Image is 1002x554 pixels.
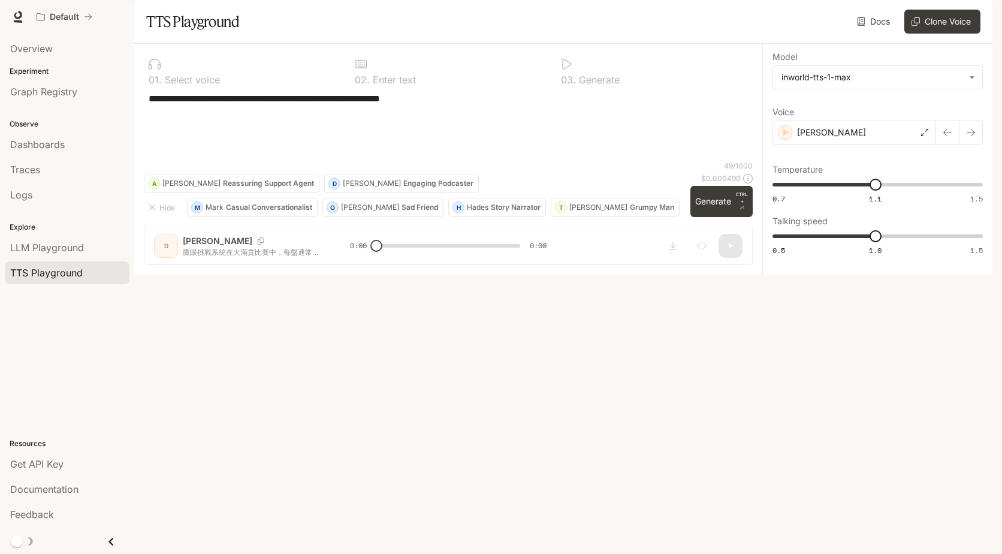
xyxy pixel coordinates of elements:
button: HHadesStory Narrator [448,198,546,217]
p: Select voice [162,75,220,85]
div: inworld-tts-1-max [773,66,982,89]
button: MMarkCasual Conversationalist [187,198,318,217]
a: Docs [855,10,895,34]
p: Model [772,53,797,61]
div: A [149,174,159,193]
span: 1.5 [970,194,983,204]
p: Reassuring Support Agent [223,180,314,187]
button: All workspaces [31,5,98,29]
div: H [453,198,464,217]
div: M [192,198,203,217]
p: Sad Friend [402,204,438,211]
div: D [329,174,340,193]
h1: TTS Playground [146,10,239,34]
p: [PERSON_NAME] [569,204,627,211]
p: [PERSON_NAME] [341,204,399,211]
button: Clone Voice [904,10,980,34]
p: Enter text [370,75,416,85]
div: T [556,198,566,217]
p: Story Narrator [491,204,541,211]
p: 0 3 . [561,75,576,85]
span: 1.5 [970,245,983,255]
p: Casual Conversationalist [226,204,312,211]
p: Engaging Podcaster [403,180,473,187]
div: inworld-tts-1-max [781,71,963,83]
p: Temperature [772,165,823,174]
p: [PERSON_NAME] [343,180,401,187]
p: Talking speed [772,217,828,225]
p: Generate [576,75,620,85]
button: O[PERSON_NAME]Sad Friend [322,198,443,217]
span: 1.1 [869,194,882,204]
p: Grumpy Man [630,204,674,211]
span: 0.5 [772,245,785,255]
p: Voice [772,108,794,116]
p: 0 2 . [355,75,370,85]
p: 0 1 . [149,75,162,85]
button: A[PERSON_NAME]Reassuring Support Agent [144,174,319,193]
span: 0.7 [772,194,785,204]
div: O [327,198,338,217]
button: T[PERSON_NAME]Grumpy Man [551,198,680,217]
button: GenerateCTRL +⏎ [690,186,753,217]
p: Default [50,12,79,22]
p: CTRL + [736,191,748,205]
p: ⏎ [736,191,748,212]
p: [PERSON_NAME] [162,180,221,187]
span: 1.0 [869,245,882,255]
p: Mark [206,204,224,211]
p: [PERSON_NAME] [797,127,866,138]
p: Hades [467,204,488,211]
button: D[PERSON_NAME]Engaging Podcaster [324,174,479,193]
button: Hide [144,198,182,217]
